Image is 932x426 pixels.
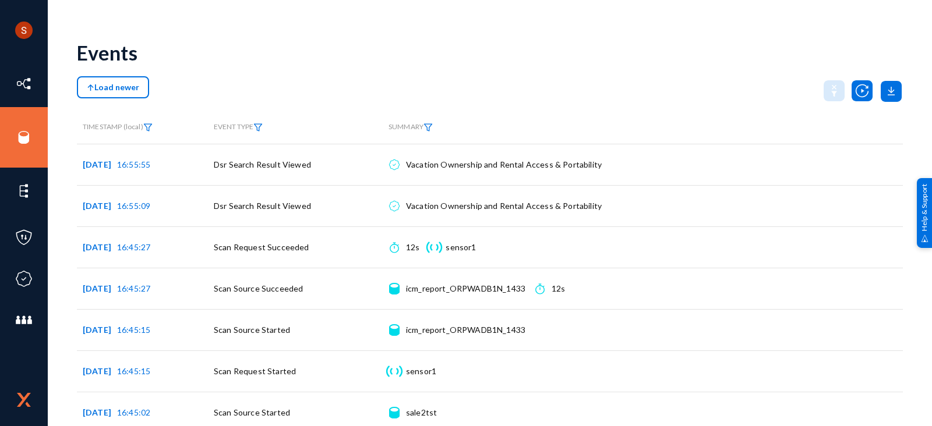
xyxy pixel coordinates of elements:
[921,235,929,242] img: help_support.svg
[389,200,400,212] img: icon-compliance.svg
[117,407,150,417] span: 16:45:02
[83,283,117,293] span: [DATE]
[214,201,311,211] span: Dsr Search Result Viewed
[15,182,33,200] img: icon-elements.svg
[552,283,565,294] div: 12s
[446,242,476,253] div: sensor1
[15,75,33,93] img: icon-inventory.svg
[143,123,153,132] img: icon-filter.svg
[117,325,150,335] span: 16:45:15
[406,283,525,294] div: icm_report_ORPWADB1N_1433
[83,242,117,252] span: [DATE]
[390,242,398,253] img: icon-time.svg
[15,129,33,146] img: icon-sources.svg
[83,122,153,131] span: TIMESTAMP (local)
[15,270,33,287] img: icon-compliance.svg
[117,201,150,211] span: 16:55:09
[535,283,544,294] img: icon-time.svg
[389,407,399,418] img: icon-source.svg
[917,178,932,248] div: Help & Support
[15,229,33,246] img: icon-policies.svg
[77,76,149,98] button: Load newer
[77,41,137,65] div: Events
[83,325,117,335] span: [DATE]
[214,366,296,376] span: Scan Request Started
[214,283,303,293] span: Scan Source Succeeded
[852,80,873,101] img: icon-utility-autoscan.svg
[384,365,404,377] img: icon-sensor.svg
[406,365,436,377] div: sensor1
[15,311,33,329] img: icon-members.svg
[117,159,150,169] span: 16:55:55
[406,324,525,336] div: icm_report_ORPWADB1N_1433
[83,407,117,417] span: [DATE]
[214,159,311,169] span: Dsr Search Result Viewed
[214,242,309,252] span: Scan Request Succeeded
[214,325,290,335] span: Scan Source Started
[214,123,263,132] span: EVENT TYPE
[406,242,419,253] div: 12s
[406,159,602,171] div: Vacation Ownership and Rental Access & Portability
[389,283,399,294] img: icon-source.svg
[389,159,400,171] img: icon-compliance.svg
[423,123,433,132] img: icon-filter.svg
[214,407,290,417] span: Scan Source Started
[117,283,150,293] span: 16:45:27
[15,22,33,39] img: ACg8ocLCHWB70YVmYJSZIkanuWRMiAOKj9BOxslbKTvretzi-06qRA=s96-c
[389,122,433,131] span: SUMMARY
[406,407,437,418] div: sale2tst
[389,324,399,336] img: icon-source.svg
[117,242,150,252] span: 16:45:27
[406,200,602,212] div: Vacation Ownership and Rental Access & Portability
[87,84,94,92] img: icon-arrow-above.svg
[117,366,150,376] span: 16:45:15
[253,123,263,132] img: icon-filter.svg
[425,242,444,253] img: icon-sensor.svg
[83,159,117,169] span: [DATE]
[87,82,139,92] span: Load newer
[83,366,117,376] span: [DATE]
[83,201,117,211] span: [DATE]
